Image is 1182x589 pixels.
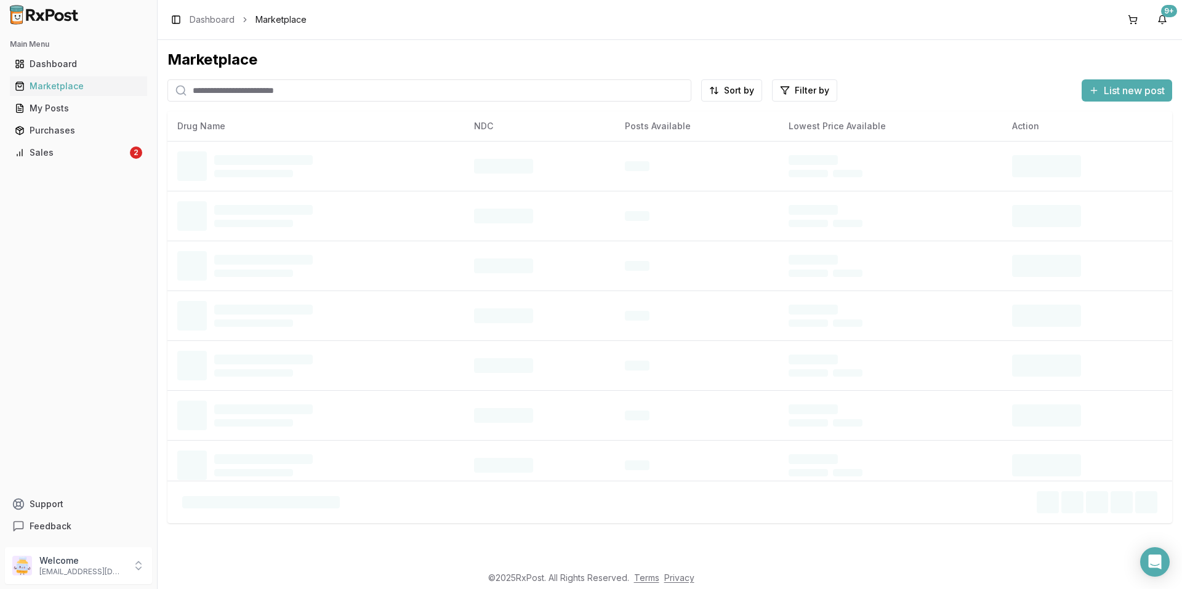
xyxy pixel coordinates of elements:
div: 2 [130,146,142,159]
a: Purchases [10,119,147,142]
img: RxPost Logo [5,5,84,25]
a: List new post [1082,86,1172,98]
div: My Posts [15,102,142,114]
button: Filter by [772,79,837,102]
span: Filter by [795,84,829,97]
img: User avatar [12,556,32,575]
button: Marketplace [5,76,152,96]
th: Posts Available [615,111,779,141]
a: Privacy [664,572,694,583]
a: Marketplace [10,75,147,97]
div: Marketplace [167,50,1172,70]
a: Sales2 [10,142,147,164]
div: Purchases [15,124,142,137]
a: Dashboard [190,14,235,26]
div: Open Intercom Messenger [1140,547,1170,577]
button: Sales2 [5,143,152,162]
span: List new post [1104,83,1165,98]
button: Sort by [701,79,762,102]
button: Purchases [5,121,152,140]
div: 9+ [1161,5,1177,17]
button: Feedback [5,515,152,537]
button: Support [5,493,152,515]
nav: breadcrumb [190,14,307,26]
a: My Posts [10,97,147,119]
button: 9+ [1152,10,1172,30]
th: Lowest Price Available [779,111,1003,141]
p: [EMAIL_ADDRESS][DOMAIN_NAME] [39,567,125,577]
p: Welcome [39,555,125,567]
span: Feedback [30,520,71,532]
h2: Main Menu [10,39,147,49]
th: NDC [464,111,615,141]
div: Marketplace [15,80,142,92]
span: Sort by [724,84,754,97]
div: Dashboard [15,58,142,70]
span: Marketplace [255,14,307,26]
button: List new post [1082,79,1172,102]
a: Dashboard [10,53,147,75]
button: Dashboard [5,54,152,74]
th: Action [1002,111,1172,141]
th: Drug Name [167,111,464,141]
a: Terms [634,572,659,583]
div: Sales [15,146,127,159]
button: My Posts [5,98,152,118]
